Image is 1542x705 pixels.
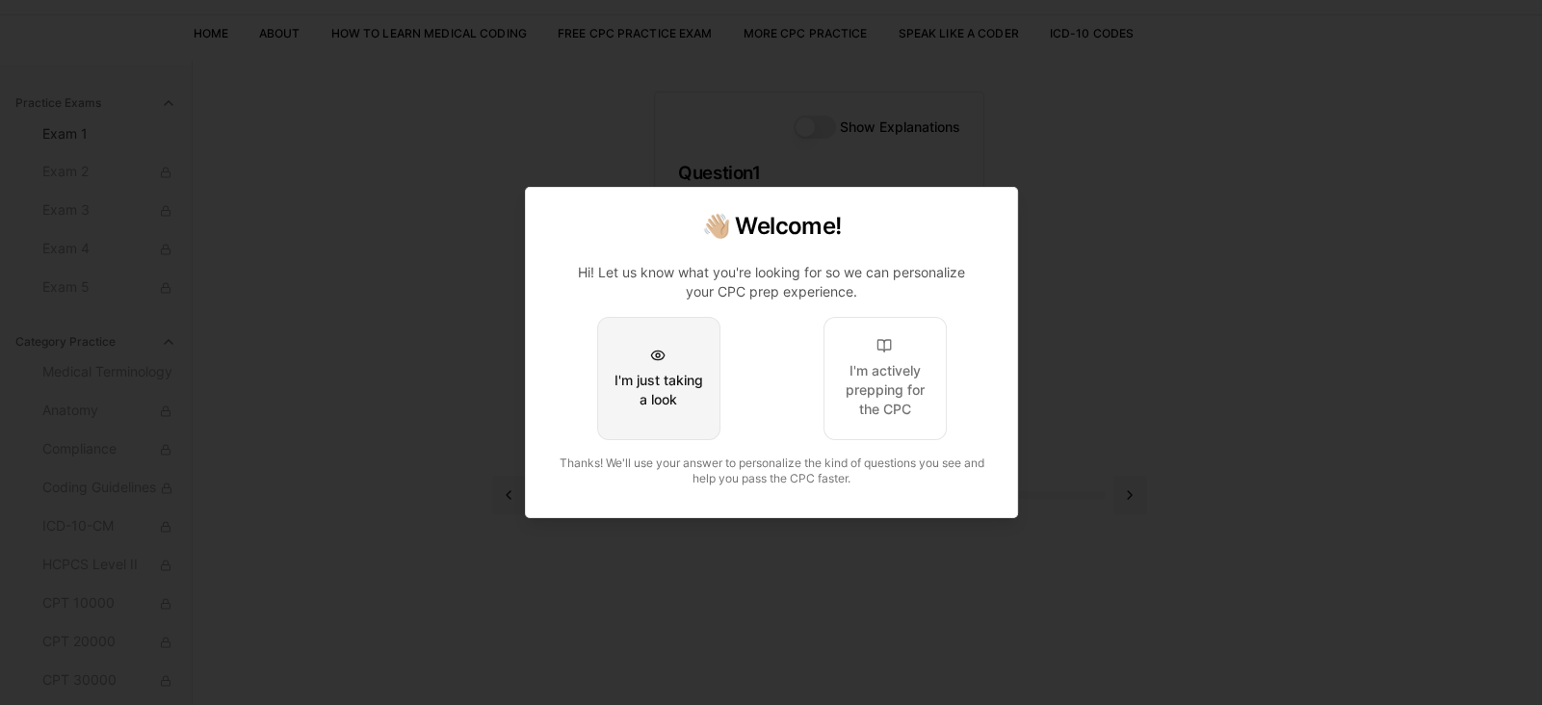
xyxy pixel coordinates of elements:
span: Thanks! We'll use your answer to personalize the kind of questions you see and help you pass the ... [559,456,983,485]
button: I'm actively prepping for the CPC [823,317,946,440]
h2: 👋🏼 Welcome! [549,211,994,242]
div: I'm just taking a look [613,371,703,409]
button: I'm just taking a look [596,317,719,440]
div: I'm actively prepping for the CPC [839,361,929,419]
p: Hi! Let us know what you're looking for so we can personalize your CPC prep experience. [564,263,979,301]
